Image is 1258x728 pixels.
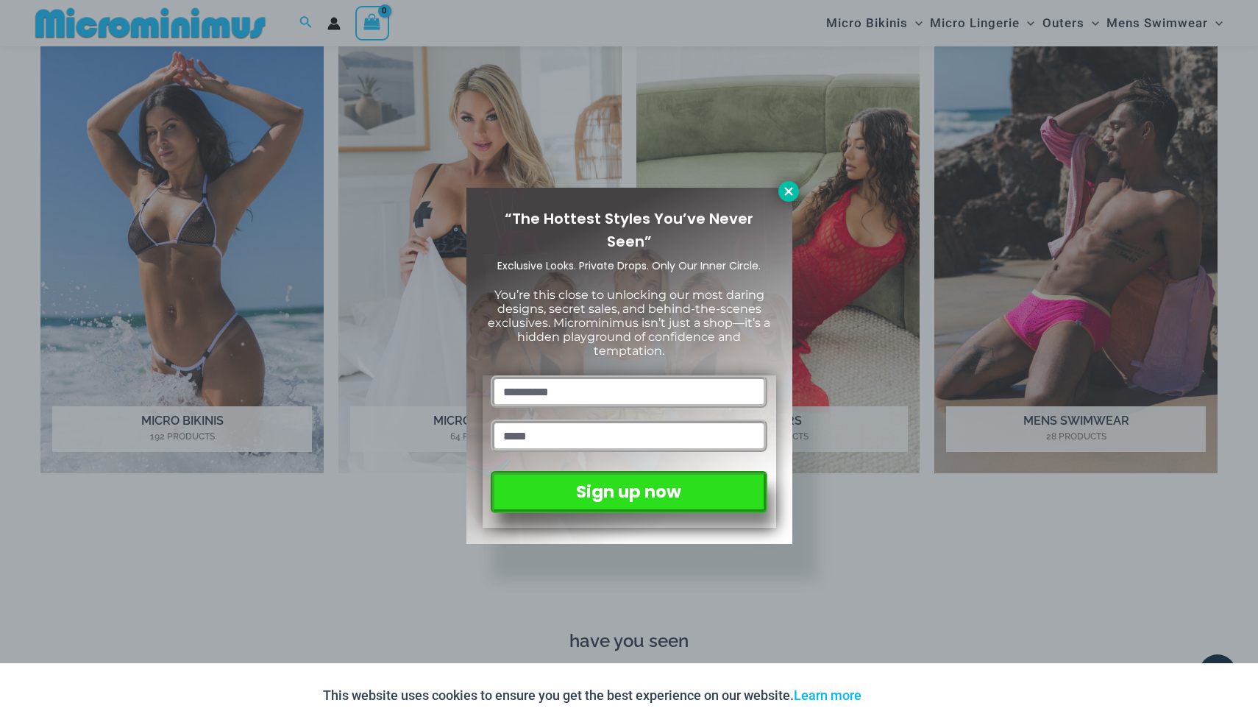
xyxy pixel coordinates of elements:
button: Sign up now [491,471,767,513]
span: “The Hottest Styles You’ve Never Seen” [505,208,753,252]
span: Exclusive Looks. Private Drops. Only Our Inner Circle. [497,258,761,273]
button: Close [778,181,799,202]
p: This website uses cookies to ensure you get the best experience on our website. [323,685,861,707]
a: Learn more [794,688,861,703]
span: You’re this close to unlocking our most daring designs, secret sales, and behind-the-scenes exclu... [488,288,770,358]
button: Accept [873,678,935,713]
